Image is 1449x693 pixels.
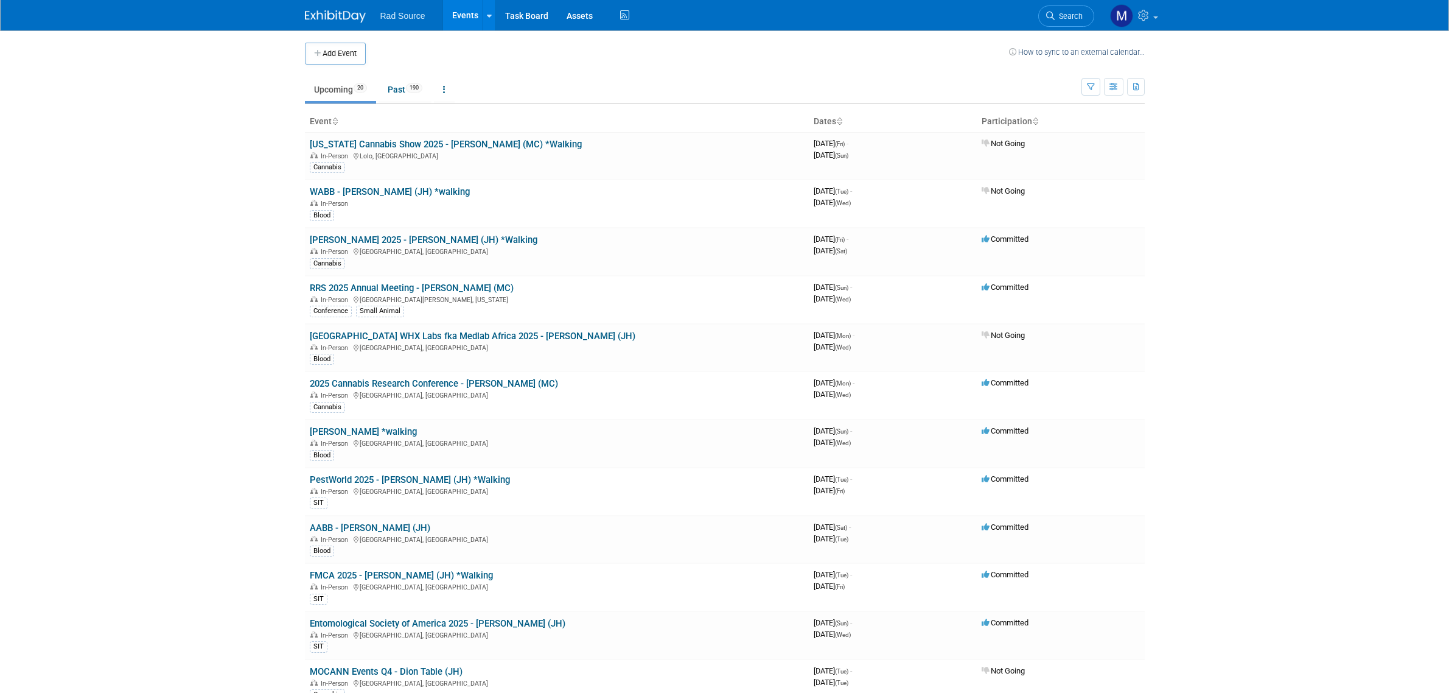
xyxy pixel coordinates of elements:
span: [DATE] [814,678,848,687]
span: [DATE] [814,139,848,148]
div: [GEOGRAPHIC_DATA], [GEOGRAPHIC_DATA] [310,486,804,496]
span: In-Person [321,440,352,448]
span: [DATE] [814,486,845,495]
a: [US_STATE] Cannabis Show 2025 - [PERSON_NAME] (MC) *Walking [310,139,582,150]
span: Committed [982,283,1028,292]
span: - [850,666,852,675]
span: [DATE] [814,666,852,675]
span: (Fri) [835,488,845,494]
span: (Wed) [835,631,851,638]
span: [DATE] [814,294,851,303]
span: - [847,234,848,244]
div: [GEOGRAPHIC_DATA], [GEOGRAPHIC_DATA] [310,582,804,591]
span: Committed [982,378,1028,387]
th: Dates [809,111,977,132]
img: In-Person Event [310,296,318,302]
div: [GEOGRAPHIC_DATA], [GEOGRAPHIC_DATA] [310,390,804,399]
div: Cannabis [310,402,345,413]
span: [DATE] [814,234,848,244]
span: [DATE] [814,474,852,484]
a: Sort by Event Name [332,116,338,126]
img: In-Person Event [310,344,318,350]
div: [GEOGRAPHIC_DATA], [GEOGRAPHIC_DATA] [310,630,804,639]
span: (Sun) [835,620,848,627]
span: [DATE] [814,283,852,292]
span: In-Person [321,631,352,639]
span: In-Person [321,392,352,399]
span: (Wed) [835,440,851,446]
span: Committed [982,570,1028,579]
span: (Wed) [835,344,851,351]
span: In-Person [321,488,352,496]
span: [DATE] [814,342,851,351]
span: (Tue) [835,680,848,686]
span: (Tue) [835,572,848,579]
span: [DATE] [814,438,851,447]
a: Sort by Start Date [836,116,842,126]
span: [DATE] [814,246,847,255]
span: In-Person [321,583,352,591]
div: [GEOGRAPHIC_DATA], [GEOGRAPHIC_DATA] [310,438,804,448]
div: [GEOGRAPHIC_DATA], [GEOGRAPHIC_DATA] [310,246,804,256]
a: [GEOGRAPHIC_DATA] WHX Labs fka Medlab Africa 2025 - [PERSON_NAME] (JH) [310,331,635,342]
div: Blood [310,354,334,365]
span: (Wed) [835,296,851,303]
span: In-Person [321,296,352,304]
a: Past190 [379,78,431,101]
span: In-Person [321,344,352,352]
span: [DATE] [814,630,851,639]
span: [DATE] [814,618,852,627]
span: [DATE] [814,522,851,532]
span: [DATE] [814,186,852,195]
div: SIT [310,498,327,508]
a: PestWorld 2025 - [PERSON_NAME] (JH) *Walking [310,474,510,485]
img: In-Person Event [310,200,318,206]
div: Small Animal [356,306,404,317]
div: Lolo, [GEOGRAPHIC_DATA] [310,150,804,160]
span: (Fri) [835,141,845,147]
th: Participation [977,111,1145,132]
span: [DATE] [814,378,854,387]
span: Not Going [982,666,1025,675]
span: (Tue) [835,536,848,543]
div: [GEOGRAPHIC_DATA], [GEOGRAPHIC_DATA] [310,534,804,544]
span: (Tue) [835,188,848,195]
span: 20 [354,83,367,93]
img: In-Person Event [310,488,318,494]
span: [DATE] [814,534,848,543]
div: Cannabis [310,162,345,173]
span: - [850,186,852,195]
div: SIT [310,641,327,652]
span: (Sun) [835,284,848,291]
div: [GEOGRAPHIC_DATA], [GEOGRAPHIC_DATA] [310,342,804,352]
span: Not Going [982,139,1025,148]
span: - [853,378,854,387]
span: - [853,331,854,340]
div: Conference [310,306,352,317]
div: [GEOGRAPHIC_DATA][PERSON_NAME], [US_STATE] [310,294,804,304]
span: - [849,522,851,532]
span: (Fri) [835,236,845,243]
span: [DATE] [814,331,854,340]
span: Committed [982,522,1028,532]
span: (Wed) [835,392,851,398]
span: Not Going [982,186,1025,195]
span: Committed [982,618,1028,627]
span: Search [1055,12,1083,21]
div: Blood [310,450,334,461]
span: - [850,283,852,292]
span: Committed [982,426,1028,435]
span: In-Person [321,248,352,256]
div: [GEOGRAPHIC_DATA], [GEOGRAPHIC_DATA] [310,678,804,688]
a: Search [1038,5,1094,27]
div: Blood [310,546,334,557]
span: [DATE] [814,198,851,207]
span: (Sun) [835,152,848,159]
img: In-Person Event [310,152,318,158]
span: (Mon) [835,332,851,339]
img: ExhibitDay [305,10,366,23]
span: [DATE] [814,426,852,435]
img: In-Person Event [310,631,318,638]
img: In-Person Event [310,583,318,589]
a: 2025 Cannabis Research Conference - [PERSON_NAME] (MC) [310,378,558,389]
